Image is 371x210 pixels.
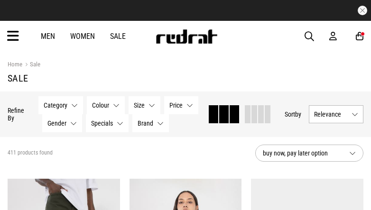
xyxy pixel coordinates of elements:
span: Brand [138,119,153,127]
p: Refine By [8,107,24,122]
button: buy now, pay later option [255,145,363,162]
button: Specials [86,114,129,132]
span: Size [134,101,145,109]
img: Redrat logo [155,29,218,44]
span: Category [44,101,67,109]
button: Relevance [309,105,363,123]
button: Gender [42,114,82,132]
button: Colour [87,96,125,114]
h1: Sale [8,73,363,84]
button: Sortby [285,109,301,120]
a: Men [41,32,55,41]
span: Colour [92,101,109,109]
a: Women [70,32,95,41]
button: Size [129,96,160,114]
span: buy now, pay later option [263,147,342,159]
span: Specials [91,119,113,127]
button: Price [164,96,198,114]
a: Home [8,61,22,68]
a: Sale [110,32,126,41]
span: 411 products found [8,149,53,157]
span: by [295,110,301,118]
a: Sale [22,61,40,70]
button: Category [38,96,83,114]
span: Gender [47,119,66,127]
span: Price [169,101,183,109]
span: Relevance [314,110,348,118]
iframe: Customer reviews powered by Trustpilot [114,6,257,15]
button: Brand [132,114,169,132]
